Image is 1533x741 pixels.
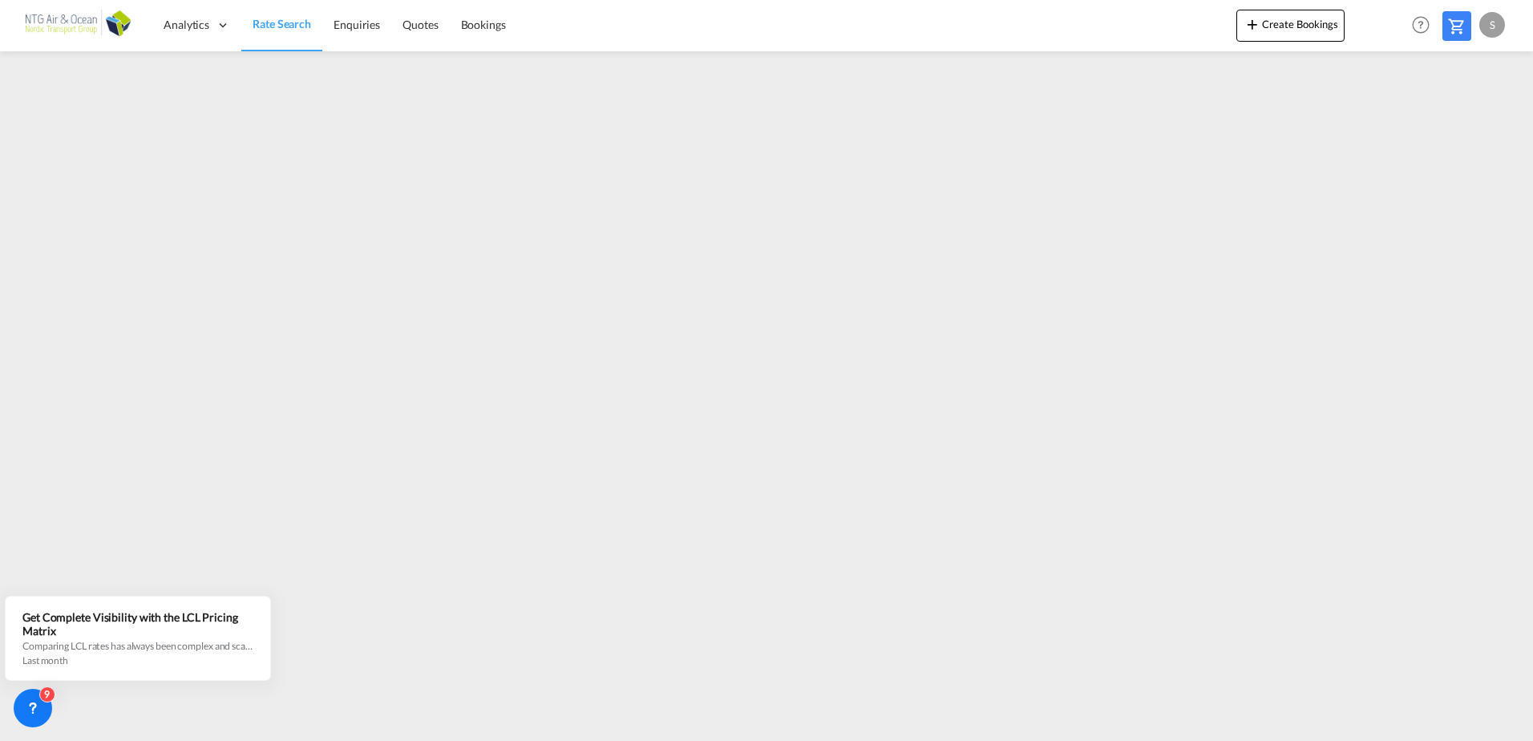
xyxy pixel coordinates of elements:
span: Rate Search [253,17,311,30]
md-icon: icon-plus 400-fg [1243,14,1262,34]
span: Enquiries [334,18,380,31]
div: S [1479,12,1505,38]
button: icon-plus 400-fgCreate Bookings [1236,10,1345,42]
span: Bookings [461,18,506,31]
div: Help [1407,11,1442,40]
span: Help [1407,11,1434,38]
span: Analytics [164,17,209,33]
span: Quotes [402,18,438,31]
img: af31b1c0b01f11ecbc353f8e72265e29.png [24,7,132,43]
